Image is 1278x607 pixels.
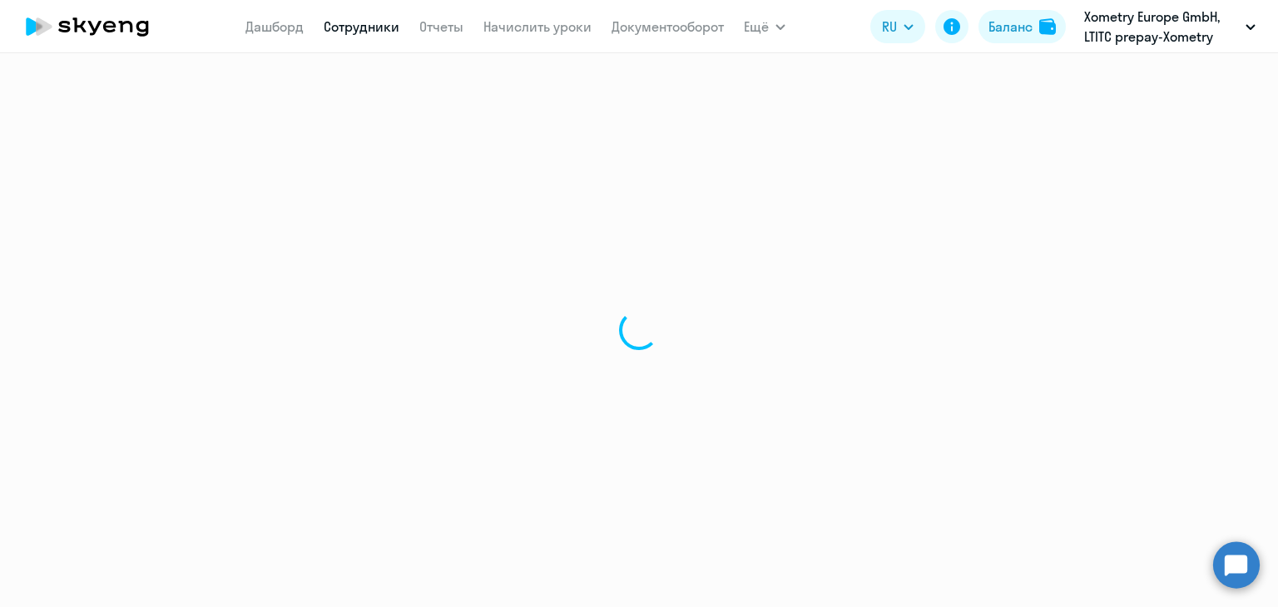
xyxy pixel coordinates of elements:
[324,18,399,35] a: Сотрудники
[1084,7,1239,47] p: Xometry Europe GmbH, LTITC prepay-Xometry Europe GmbH_Основной
[1076,7,1264,47] button: Xometry Europe GmbH, LTITC prepay-Xometry Europe GmbH_Основной
[245,18,304,35] a: Дашборд
[978,10,1066,43] button: Балансbalance
[744,17,769,37] span: Ещё
[419,18,463,35] a: Отчеты
[612,18,724,35] a: Документооборот
[882,17,897,37] span: RU
[870,10,925,43] button: RU
[744,10,785,43] button: Ещё
[988,17,1033,37] div: Баланс
[483,18,592,35] a: Начислить уроки
[1039,18,1056,35] img: balance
